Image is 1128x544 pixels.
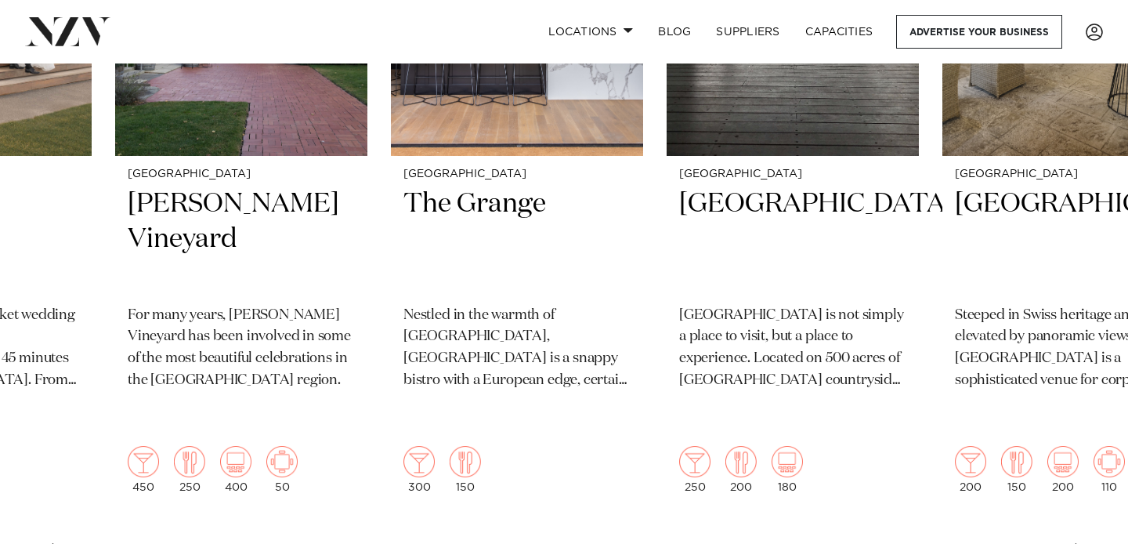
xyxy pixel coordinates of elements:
div: 400 [220,446,251,493]
img: theatre.png [772,446,803,477]
small: [GEOGRAPHIC_DATA] [128,169,355,180]
img: dining.png [725,446,757,477]
div: 180 [772,446,803,493]
img: cocktail.png [403,446,435,477]
div: 300 [403,446,435,493]
img: nzv-logo.png [25,17,110,45]
div: 200 [955,446,986,493]
img: theatre.png [1047,446,1079,477]
img: meeting.png [1094,446,1125,477]
p: [GEOGRAPHIC_DATA] is not simply a place to visit, but a place to experience. Located on 500 acres... [679,305,906,393]
a: SUPPLIERS [703,15,792,49]
div: 50 [266,446,298,493]
p: For many years, [PERSON_NAME] Vineyard has been involved in some of the most beautiful celebratio... [128,305,355,393]
img: dining.png [174,446,205,477]
a: Advertise your business [896,15,1062,49]
img: dining.png [1001,446,1032,477]
small: [GEOGRAPHIC_DATA] [403,169,631,180]
a: Capacities [793,15,886,49]
p: Nestled in the warmth of [GEOGRAPHIC_DATA], [GEOGRAPHIC_DATA] is a snappy bistro with a European ... [403,305,631,393]
div: 450 [128,446,159,493]
div: 150 [450,446,481,493]
div: 110 [1094,446,1125,493]
img: cocktail.png [128,446,159,477]
div: 250 [679,446,710,493]
img: meeting.png [266,446,298,477]
div: 150 [1001,446,1032,493]
a: BLOG [645,15,703,49]
div: 200 [1047,446,1079,493]
div: 250 [174,446,205,493]
small: [GEOGRAPHIC_DATA] [679,169,906,180]
h2: The Grange [403,187,631,292]
img: theatre.png [220,446,251,477]
a: Locations [536,15,645,49]
img: cocktail.png [679,446,710,477]
img: dining.png [450,446,481,477]
img: cocktail.png [955,446,986,477]
h2: [GEOGRAPHIC_DATA] [679,187,906,292]
h2: [PERSON_NAME] Vineyard [128,187,355,292]
div: 200 [725,446,757,493]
